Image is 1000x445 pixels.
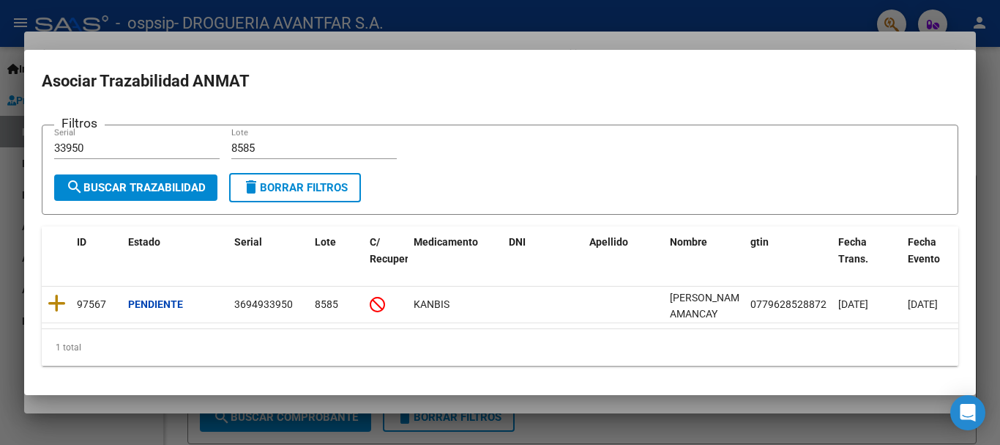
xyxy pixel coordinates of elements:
datatable-header-cell: C/ Recupero [364,227,408,291]
h3: Filtros [54,114,105,133]
span: Nombre [670,236,707,248]
strong: Pendiente [128,298,183,310]
mat-icon: search [66,178,83,196]
span: Serial [234,236,262,248]
span: Fecha Evento [908,236,940,265]
span: ID [77,236,86,248]
datatable-header-cell: Fecha Trans. [832,227,902,291]
span: Borrar Filtros [242,181,348,194]
datatable-header-cell: Nombre [664,227,745,291]
datatable-header-cell: gtin [745,227,832,291]
span: 07796285288723 [750,298,832,310]
datatable-header-cell: Serial [228,227,309,291]
span: Lote [315,236,336,248]
h2: Asociar Trazabilidad ANMAT [42,67,958,95]
datatable-header-cell: Medicamento [408,227,503,291]
span: Medicamento [414,236,478,248]
span: C/ Recupero [370,236,414,265]
datatable-header-cell: Fecha Evento [902,227,971,291]
span: 97567 [77,298,106,310]
span: [DATE] [838,298,868,310]
datatable-header-cell: DNI [503,227,583,291]
span: Fecha Trans. [838,236,868,265]
span: Estado [128,236,160,248]
span: DNI [509,236,526,248]
datatable-header-cell: Apellido [583,227,664,291]
div: Open Intercom Messenger [950,395,985,430]
button: Buscar Trazabilidad [54,174,217,201]
span: SIMOUR MORENA AMANCAY [670,292,748,320]
datatable-header-cell: Lote [309,227,364,291]
span: gtin [750,236,769,248]
span: KANBIS [414,298,449,310]
span: 3694933950 [234,298,293,310]
datatable-header-cell: Estado [122,227,228,291]
div: 1 total [42,329,958,366]
span: Buscar Trazabilidad [66,181,206,194]
datatable-header-cell: ID [71,227,122,291]
span: [DATE] [908,298,938,310]
mat-icon: delete [242,178,260,196]
span: 8585 [315,298,338,310]
span: Apellido [589,236,628,248]
button: Borrar Filtros [229,173,361,202]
